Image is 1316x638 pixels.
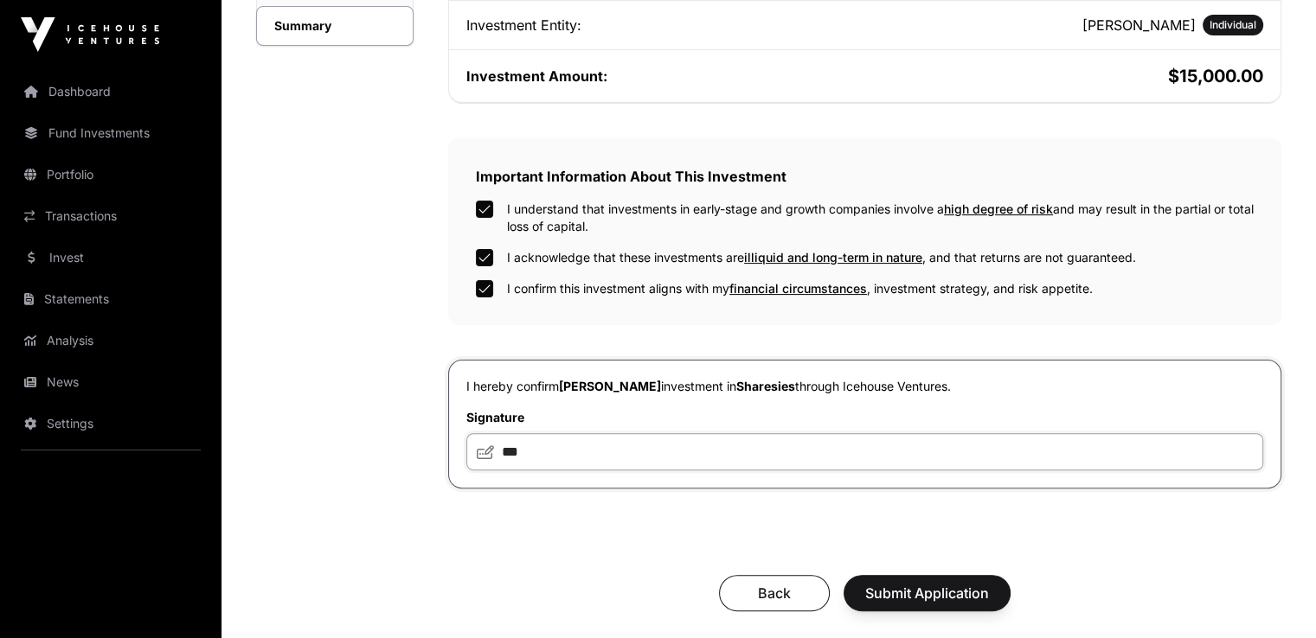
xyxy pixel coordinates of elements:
[14,239,208,277] a: Invest
[14,73,208,111] a: Dashboard
[944,201,1053,216] span: high degree of risk
[14,405,208,443] a: Settings
[256,6,414,46] a: Summary
[1229,555,1316,638] iframe: Chat Widget
[14,280,208,318] a: Statements
[21,17,159,52] img: Icehouse Ventures Logo
[736,379,795,393] span: Sharesies
[1082,15,1196,35] h2: [PERSON_NAME]
[865,583,989,603] span: Submit Application
[741,583,808,603] span: Back
[14,114,208,152] a: Fund Investments
[719,575,830,611] button: Back
[14,156,208,194] a: Portfolio
[466,15,862,35] div: Investment Entity:
[507,201,1254,235] label: I understand that investments in early-stage and growth companies involve a and may result in the...
[844,575,1011,611] button: Submit Application
[14,197,208,235] a: Transactions
[476,166,1254,187] h2: Important Information About This Investment
[466,378,1263,395] p: I hereby confirm investment in through Icehouse Ventures.
[466,67,607,85] span: Investment Amount:
[14,363,208,401] a: News
[559,379,661,393] span: [PERSON_NAME]
[1210,18,1256,32] span: Individual
[869,64,1264,88] h2: $15,000.00
[507,249,1136,266] label: I acknowledge that these investments are , and that returns are not guaranteed.
[507,280,1093,297] label: I confirm this investment aligns with my , investment strategy, and risk appetite.
[466,409,1263,426] label: Signature
[14,322,208,360] a: Analysis
[744,250,922,265] span: illiquid and long-term in nature
[729,281,867,296] span: financial circumstances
